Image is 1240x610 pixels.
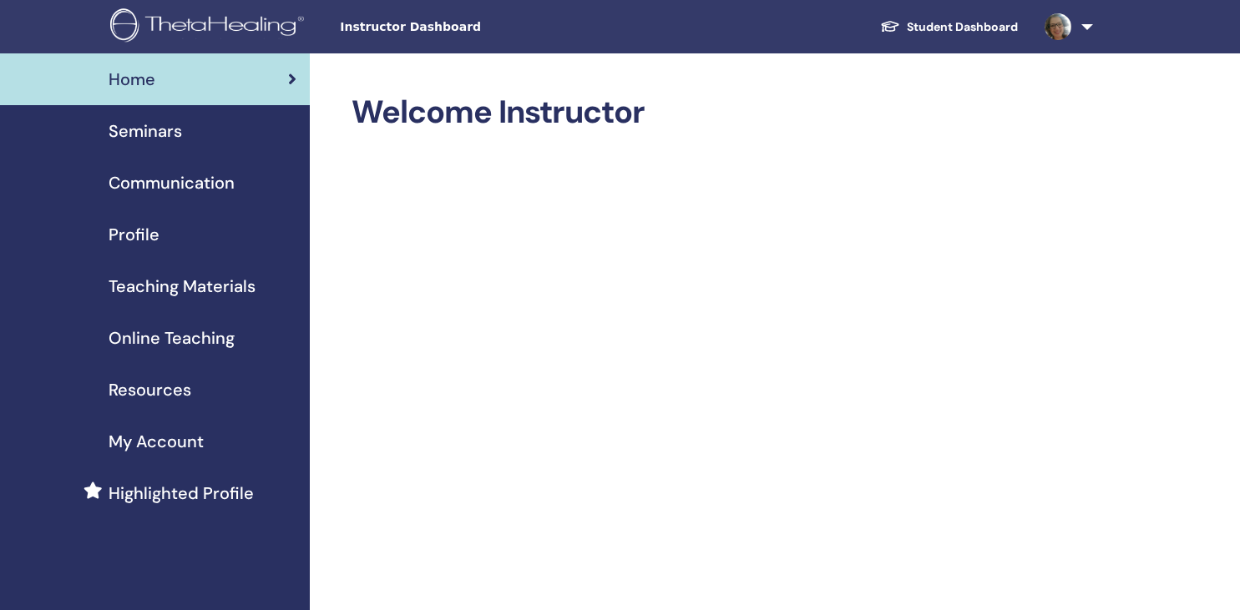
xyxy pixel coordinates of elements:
img: default.jpg [1045,13,1071,40]
span: Communication [109,170,235,195]
h2: Welcome Instructor [352,93,1090,132]
img: logo.png [110,8,310,46]
span: Resources [109,377,191,402]
span: Highlighted Profile [109,481,254,506]
span: Online Teaching [109,325,235,350]
span: Profile [109,222,159,247]
span: Teaching Materials [109,274,256,299]
span: Home [109,67,155,92]
span: Seminars [109,118,182,144]
span: Instructor Dashboard [340,18,590,36]
span: My Account [109,429,204,454]
img: graduation-cap-white.svg [880,19,900,33]
a: Student Dashboard [867,12,1031,43]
